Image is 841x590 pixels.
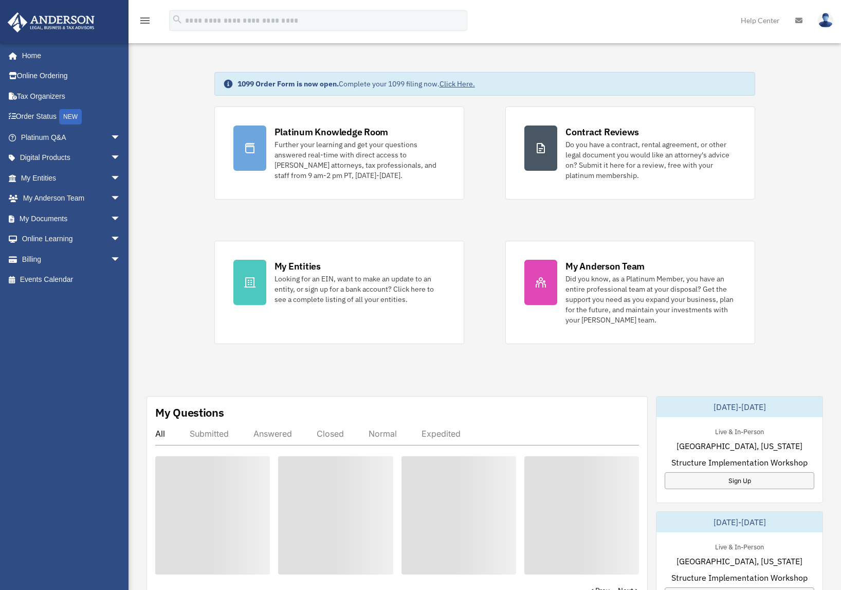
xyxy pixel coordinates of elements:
span: arrow_drop_down [111,229,131,250]
a: Digital Productsarrow_drop_down [7,148,136,168]
a: Order StatusNEW [7,106,136,128]
span: arrow_drop_down [111,127,131,148]
div: Contract Reviews [565,126,639,138]
div: Closed [317,428,344,439]
div: All [155,428,165,439]
div: Did you know, as a Platinum Member, you have an entire professional team at your disposal? Get th... [565,274,736,325]
i: menu [139,14,151,27]
div: NEW [59,109,82,124]
div: Further your learning and get your questions answered real-time with direct access to [PERSON_NAM... [275,139,445,181]
a: My Anderson Team Did you know, as a Platinum Member, you have an entire professional team at your... [505,241,755,344]
a: Online Ordering [7,66,136,86]
span: Structure Implementation Workshop [671,571,808,584]
div: Submitted [190,428,229,439]
a: Platinum Knowledge Room Further your learning and get your questions answered real-time with dire... [214,106,464,200]
div: Platinum Knowledge Room [275,126,389,138]
span: arrow_drop_down [111,208,131,229]
div: My Entities [275,260,321,273]
a: Events Calendar [7,270,136,290]
a: Home [7,45,131,66]
a: Platinum Q&Aarrow_drop_down [7,127,136,148]
div: Answered [253,428,292,439]
div: Complete your 1099 filing now. [237,79,475,89]
div: Normal [369,428,397,439]
a: Online Learningarrow_drop_down [7,229,136,249]
a: Tax Organizers [7,86,136,106]
div: [DATE]-[DATE] [656,512,822,532]
span: arrow_drop_down [111,168,131,189]
a: Sign Up [665,472,814,489]
a: My Documentsarrow_drop_down [7,208,136,229]
span: Structure Implementation Workshop [671,456,808,469]
span: arrow_drop_down [111,249,131,270]
img: Anderson Advisors Platinum Portal [5,12,98,32]
strong: 1099 Order Form is now open. [237,79,339,88]
div: Do you have a contract, rental agreement, or other legal document you would like an attorney's ad... [565,139,736,181]
span: arrow_drop_down [111,188,131,209]
span: [GEOGRAPHIC_DATA], [US_STATE] [677,555,802,567]
a: Contract Reviews Do you have a contract, rental agreement, or other legal document you would like... [505,106,755,200]
div: Looking for an EIN, want to make an update to an entity, or sign up for a bank account? Click her... [275,274,445,305]
a: My Anderson Teamarrow_drop_down [7,188,136,209]
div: My Questions [155,405,224,420]
span: arrow_drop_down [111,148,131,169]
i: search [172,14,183,25]
img: User Pic [818,13,833,28]
a: My Entities Looking for an EIN, want to make an update to an entity, or sign up for a bank accoun... [214,241,464,344]
div: [DATE]-[DATE] [656,397,822,417]
div: Live & In-Person [707,541,772,551]
a: Click Here. [440,79,475,88]
span: [GEOGRAPHIC_DATA], [US_STATE] [677,440,802,452]
a: Billingarrow_drop_down [7,249,136,270]
div: Expedited [422,428,461,439]
a: My Entitiesarrow_drop_down [7,168,136,188]
a: menu [139,18,151,27]
div: Live & In-Person [707,425,772,436]
div: My Anderson Team [565,260,645,273]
